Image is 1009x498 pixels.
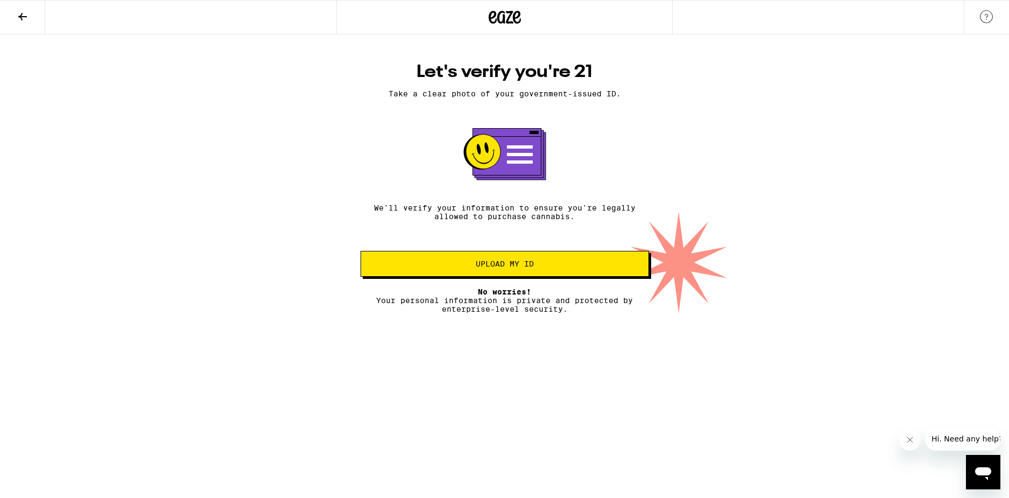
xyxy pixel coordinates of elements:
[476,260,534,268] span: Upload my ID
[925,427,1000,451] iframe: Message from company
[361,89,649,98] p: Take a clear photo of your government-issued ID.
[899,429,921,451] iframe: Close message
[478,287,531,296] span: No worries!
[361,287,649,313] p: Your personal information is private and protected by enterprise-level security.
[361,251,649,277] button: Upload my ID
[361,61,649,83] h1: Let's verify you're 21
[361,204,649,221] p: We'll verify your information to ensure you're legally allowed to purchase cannabis.
[966,455,1000,489] iframe: Button to launch messaging window
[6,8,77,16] span: Hi. Need any help?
